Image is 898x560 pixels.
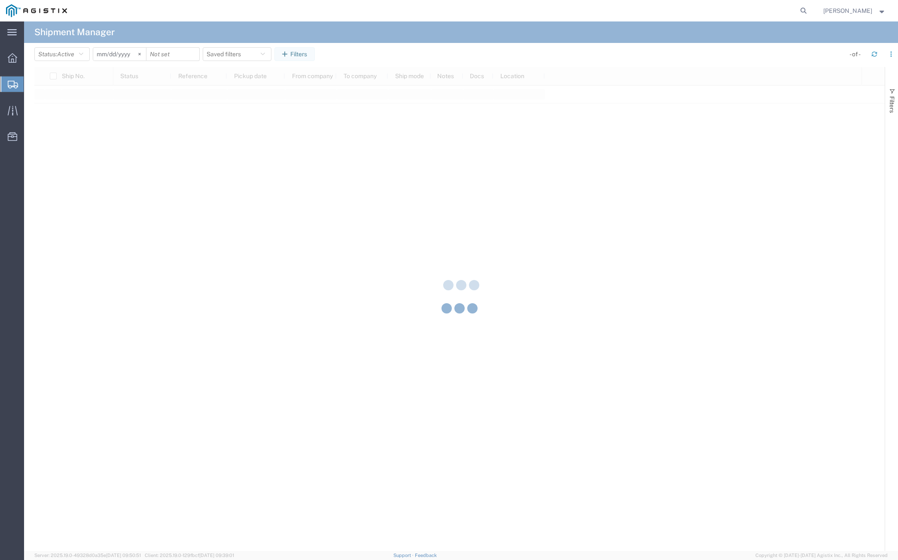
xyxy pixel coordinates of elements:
span: Copyright © [DATE]-[DATE] Agistix Inc., All Rights Reserved [755,552,888,559]
span: [DATE] 09:50:51 [106,553,141,558]
span: [DATE] 09:39:01 [199,553,234,558]
a: Feedback [415,553,437,558]
span: Client: 2025.19.0-129fbcf [145,553,234,558]
button: [PERSON_NAME] [823,6,886,16]
a: Support [393,553,415,558]
span: Server: 2025.19.0-49328d0a35e [34,553,141,558]
span: Lucero Lizaola [823,6,872,15]
img: logo [6,4,67,17]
